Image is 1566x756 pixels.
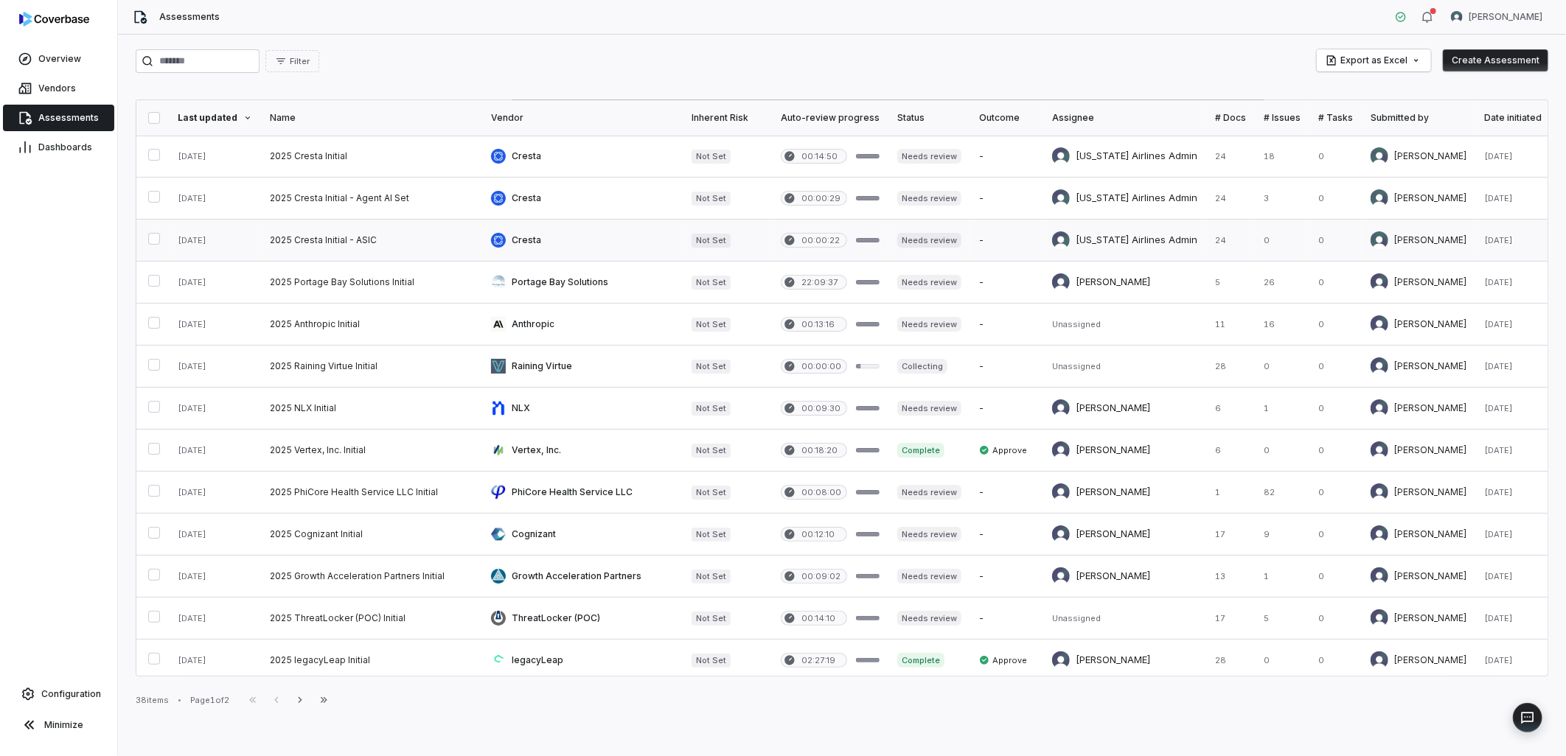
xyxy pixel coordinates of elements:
[6,710,111,740] button: Minimize
[970,346,1043,388] td: -
[38,53,81,65] span: Overview
[38,141,92,153] span: Dashboards
[1052,567,1070,585] img: Luke Taylor avatar
[1371,273,1388,291] img: Luke Taylor avatar
[3,46,114,72] a: Overview
[41,688,101,700] span: Configuration
[38,112,99,124] span: Assessments
[1371,609,1388,627] img: Luke Taylor avatar
[1443,49,1548,71] button: Create Assessment
[970,136,1043,178] td: -
[265,50,319,72] button: Filter
[1052,525,1070,543] img: Luke Taylor avatar
[1371,399,1388,417] img: Luke Taylor avatar
[1469,11,1542,23] span: [PERSON_NAME]
[1442,6,1551,28] button: Raquel Wilson avatar[PERSON_NAME]
[290,56,310,67] span: Filter
[38,83,76,94] span: Vendors
[6,681,111,707] a: Configuration
[970,304,1043,346] td: -
[3,105,114,131] a: Assessments
[3,134,114,161] a: Dashboards
[491,112,674,124] div: Vendor
[970,598,1043,640] td: -
[1052,651,1070,669] img: Luke Taylor avatar
[1052,441,1070,459] img: Luke Taylor avatar
[1317,49,1431,71] button: Export as Excel
[190,695,229,706] div: Page 1 of 2
[19,12,89,27] img: logo-D7KZi-bG.svg
[44,719,83,731] span: Minimize
[781,112,880,124] div: Auto-review progress
[970,388,1043,430] td: -
[1371,189,1388,207] img: Raquel Wilson avatar
[270,112,473,124] div: Name
[1371,231,1388,249] img: Raquel Wilson avatar
[1052,483,1070,501] img: Luke Taylor avatar
[970,262,1043,304] td: -
[1484,112,1556,124] div: Date initiated
[1371,147,1388,165] img: Raquel Wilson avatar
[692,112,763,124] div: Inherent Risk
[1052,273,1070,291] img: Luke Taylor avatar
[970,472,1043,514] td: -
[178,112,252,124] div: Last updated
[970,220,1043,262] td: -
[1052,399,1070,417] img: Luke Taylor avatar
[1371,483,1388,501] img: Luke Taylor avatar
[970,178,1043,220] td: -
[1052,189,1070,207] img: Alaska Airlines Admin avatar
[970,514,1043,556] td: -
[979,112,1034,124] div: Outcome
[897,112,961,124] div: Status
[178,695,181,705] div: •
[1451,11,1463,23] img: Raquel Wilson avatar
[1318,112,1353,124] div: # Tasks
[1052,231,1070,249] img: Alaska Airlines Admin avatar
[1371,112,1466,124] div: Submitted by
[1371,441,1388,459] img: Luke Taylor avatar
[1371,651,1388,669] img: Luke Taylor avatar
[1371,357,1388,375] img: Luke Taylor avatar
[1371,525,1388,543] img: Luke Taylor avatar
[159,11,220,23] span: Assessments
[1052,147,1070,165] img: Alaska Airlines Admin avatar
[1371,567,1388,585] img: Luke Taylor avatar
[1052,112,1197,124] div: Assignee
[1215,112,1246,124] div: # Docs
[1371,315,1388,333] img: Luke Taylor avatar
[136,695,169,706] div: 38 items
[970,556,1043,598] td: -
[1264,112,1301,124] div: # Issues
[3,75,114,102] a: Vendors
